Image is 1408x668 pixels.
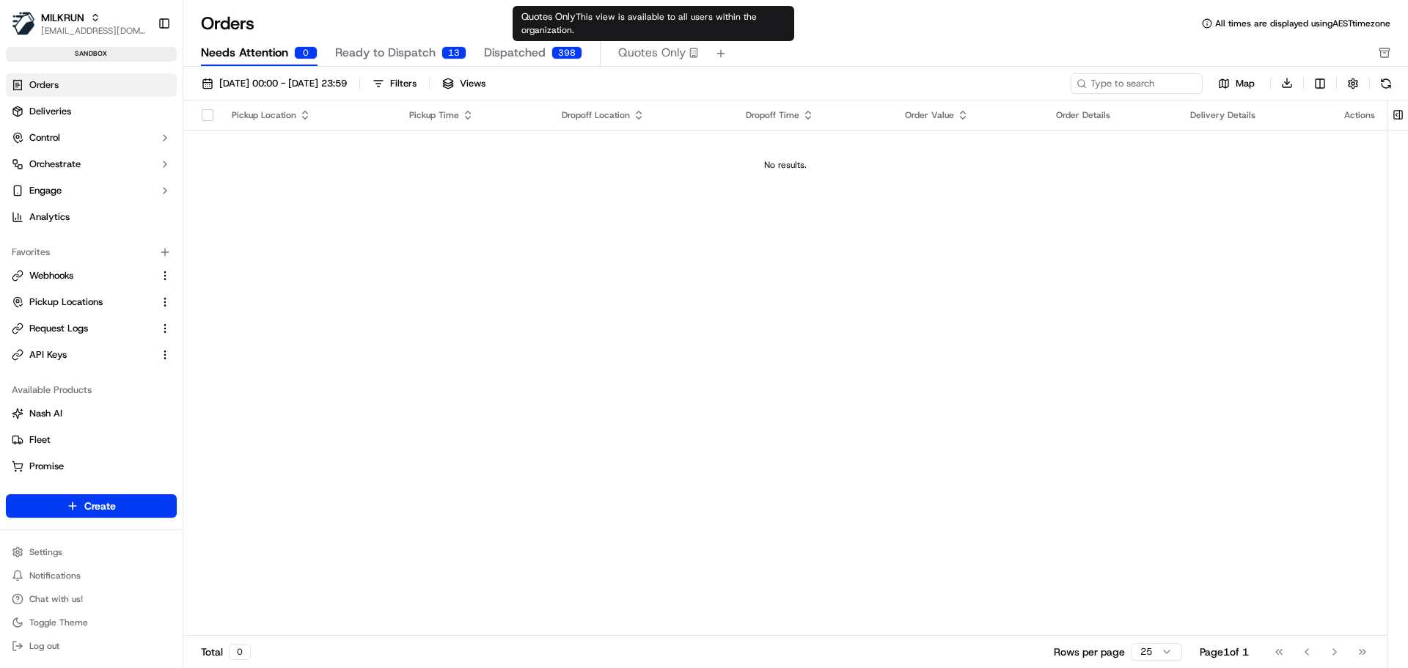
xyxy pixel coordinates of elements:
a: Fleet [12,433,171,447]
span: Create [84,499,116,513]
div: 398 [551,46,582,59]
img: Asif Zaman Khan [15,213,38,237]
span: Knowledge Base [29,328,112,342]
span: Dispatched [484,44,546,62]
div: 💻 [124,329,136,341]
button: Pickup Locations [6,290,177,314]
p: Welcome 👋 [15,59,267,82]
div: 0 [294,46,318,59]
span: Pylon [146,364,177,375]
input: Got a question? Start typing here... [38,95,264,110]
div: Dropoff Location [562,109,722,121]
img: Balvinder Singh Punie [15,253,38,276]
button: [DATE] 00:00 - [DATE] 23:59 [195,73,353,94]
button: Webhooks [6,264,177,287]
a: Request Logs [12,322,153,335]
a: Nash AI [12,407,171,420]
a: Deliveries [6,100,177,123]
button: Map [1209,75,1264,92]
button: Start new chat [249,144,267,162]
span: API Documentation [139,328,235,342]
button: Nash AI [6,402,177,425]
div: No results. [189,159,1381,171]
span: Notifications [29,570,81,581]
button: API Keys [6,343,177,367]
button: Promise [6,455,177,478]
span: Nash AI [29,407,62,420]
span: Views [460,77,485,90]
a: Powered byPylon [103,363,177,375]
button: Engage [6,179,177,202]
div: Delivery Details [1190,109,1321,121]
span: • [122,227,127,239]
button: Request Logs [6,317,177,340]
img: Nash [15,15,44,44]
span: This view is available to all users within the organization. [521,11,757,36]
div: 📗 [15,329,26,341]
button: Create [6,494,177,518]
div: Start new chat [66,140,241,155]
span: Settings [29,546,62,558]
button: Views [436,73,492,94]
span: [DATE] 00:00 - [DATE] 23:59 [219,77,347,90]
img: MILKRUN [12,12,35,35]
div: 0 [229,644,251,660]
button: [EMAIL_ADDRESS][DOMAIN_NAME] [41,25,146,37]
h1: Orders [201,12,254,35]
a: Pickup Locations [12,296,153,309]
button: MILKRUN [41,10,84,25]
span: API Keys [29,348,67,361]
div: Dropoff Time [746,109,881,121]
span: [DATE] [130,227,160,239]
div: Page 1 of 1 [1200,645,1249,659]
p: Rows per page [1054,645,1125,659]
span: Orchestrate [29,158,81,171]
img: 2790269178180_0ac78f153ef27d6c0503_72.jpg [31,140,57,166]
a: Analytics [6,205,177,229]
button: Log out [6,636,177,656]
button: Fleet [6,428,177,452]
span: Control [29,131,60,144]
span: Log out [29,640,59,652]
button: Refresh [1376,73,1396,94]
a: 💻API Documentation [118,322,241,348]
div: Quotes Only [513,6,794,41]
a: API Keys [12,348,153,361]
span: Orders [29,78,59,92]
span: Chat with us! [29,593,83,605]
span: Toggle Theme [29,617,88,628]
button: Notifications [6,565,177,586]
span: Fleet [29,433,51,447]
span: [PERSON_NAME] [45,267,119,279]
div: Pickup Time [409,109,538,121]
img: 1736555255976-a54dd68f-1ca7-489b-9aae-adbdc363a1c4 [15,140,41,166]
span: Ready to Dispatch [335,44,436,62]
a: Promise [12,460,171,473]
div: Actions [1344,109,1375,121]
button: See all [227,188,267,205]
span: Map [1236,77,1255,90]
a: Webhooks [12,269,153,282]
span: Quotes Only [618,44,686,62]
span: [DATE] [130,267,160,279]
input: Type to search [1071,73,1203,94]
div: Available Products [6,378,177,402]
div: Pickup Location [232,109,386,121]
button: MILKRUNMILKRUN[EMAIL_ADDRESS][DOMAIN_NAME] [6,6,152,41]
div: Order Details [1056,109,1167,121]
span: Engage [29,184,62,197]
a: Orders [6,73,177,97]
span: Promise [29,460,64,473]
div: Past conversations [15,191,98,202]
div: sandbox [6,47,177,62]
div: 13 [441,46,466,59]
span: Analytics [29,210,70,224]
span: [PERSON_NAME] [45,227,119,239]
button: Orchestrate [6,153,177,176]
span: Request Logs [29,322,88,335]
span: Needs Attention [201,44,288,62]
span: Pickup Locations [29,296,103,309]
img: 1736555255976-a54dd68f-1ca7-489b-9aae-adbdc363a1c4 [29,228,41,240]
